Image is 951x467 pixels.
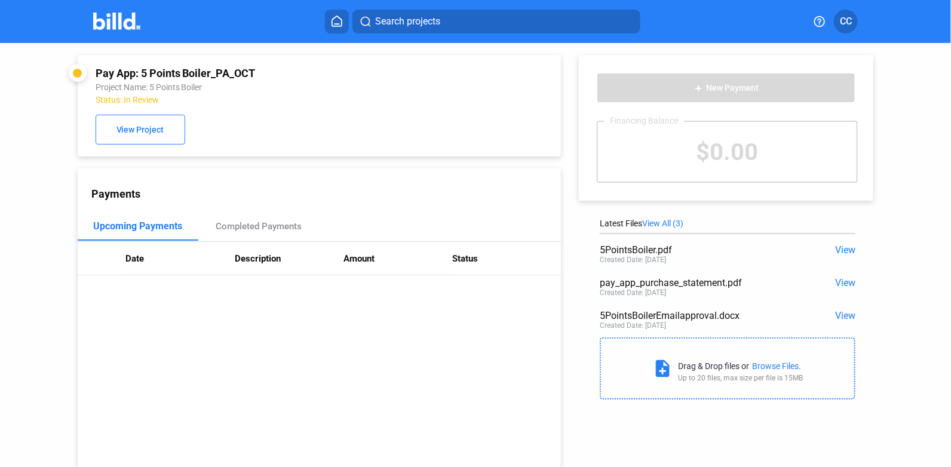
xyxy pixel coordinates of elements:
div: Browse Files. [753,361,802,371]
span: CC [840,14,852,29]
button: View Project [96,115,185,145]
div: 5PointsBoiler.pdf [600,244,805,256]
span: View Project [116,125,164,135]
span: View [835,244,855,256]
button: CC [834,10,858,33]
div: $0.00 [598,122,857,182]
mat-icon: note_add [652,358,673,379]
mat-icon: add [694,84,703,93]
img: Billd Company Logo [93,13,140,30]
span: View [835,277,855,288]
div: Financing Balance [604,116,684,125]
div: Status: In Review [96,95,454,105]
div: Upcoming Payments [93,220,182,232]
div: pay_app_purchase_statement.pdf [600,277,805,288]
div: Pay App: 5 Points Boiler_PA_OCT [96,67,454,79]
div: Project Name: 5 Points Boiler [96,82,454,92]
span: New Payment [706,84,759,93]
div: Created Date: [DATE] [600,321,666,330]
button: Search projects [352,10,640,33]
div: 5PointsBoilerEmailapproval.docx [600,310,805,321]
th: Status [452,242,561,275]
div: Up to 20 files, max size per file is 15MB [679,374,803,382]
th: Description [235,242,343,275]
th: Amount [343,242,452,275]
div: Created Date: [DATE] [600,288,666,297]
div: Latest Files [600,219,855,228]
span: Search projects [375,14,440,29]
div: Drag & Drop files or [679,361,750,371]
div: Payments [91,188,562,200]
span: View All (3) [642,219,683,228]
div: Created Date: [DATE] [600,256,666,264]
span: View [835,310,855,321]
th: Date [126,242,235,275]
button: New Payment [597,73,855,103]
div: Completed Payments [216,221,302,232]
